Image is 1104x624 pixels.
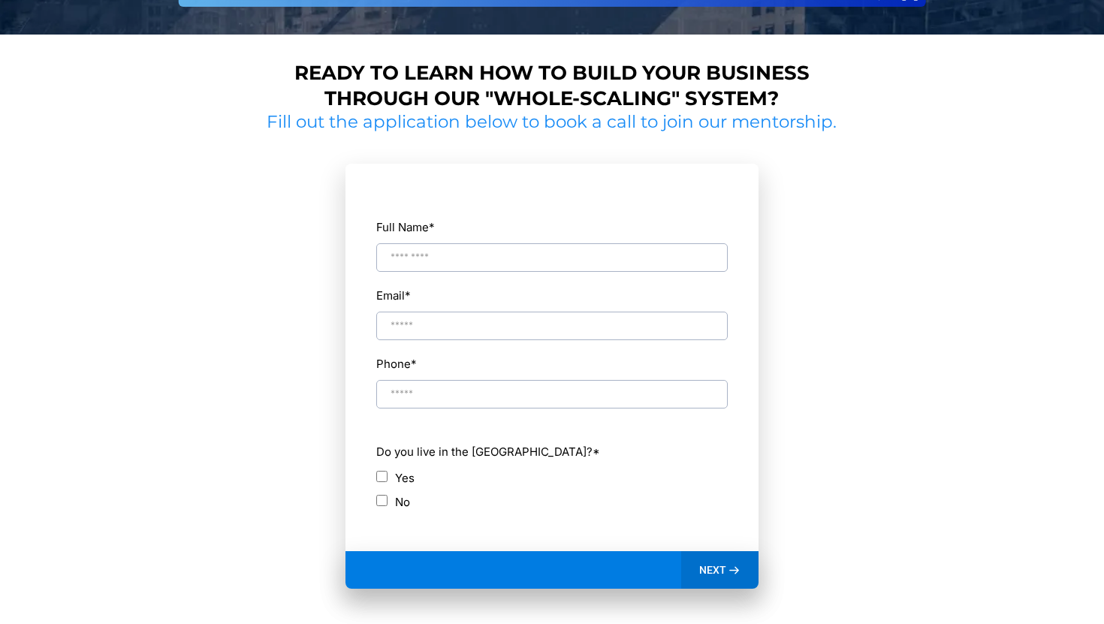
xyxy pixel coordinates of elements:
[261,111,843,134] h2: Fill out the application below to book a call to join our mentorship.
[395,492,410,512] label: No
[376,285,411,306] label: Email
[699,563,726,577] span: NEXT
[376,354,417,374] label: Phone
[294,61,810,110] strong: Ready to learn how to build your business through our "whole-scaling" system?
[376,442,728,462] label: Do you live in the [GEOGRAPHIC_DATA]?
[395,468,415,488] label: Yes
[376,217,435,237] label: Full Name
